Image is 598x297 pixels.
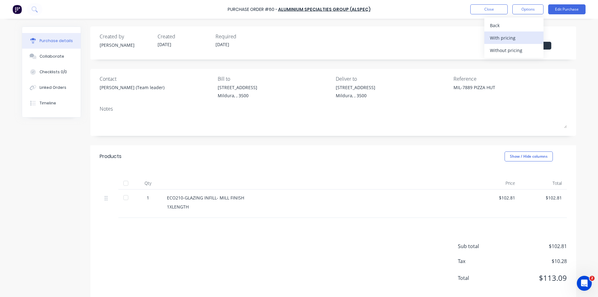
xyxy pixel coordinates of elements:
[525,194,562,201] div: $102.81
[22,80,81,95] button: Linked Orders
[40,69,67,75] div: Checklists 0/0
[139,194,157,201] div: 1
[167,194,468,201] div: ECO210-GLAZING INFILL- MILL FINISH
[453,84,531,98] textarea: MIL-7889 PIZZA HUT
[22,95,81,111] button: Timeline
[40,54,64,59] div: Collaborate
[40,38,73,44] div: Purchase details
[218,75,331,83] div: Bill to
[336,84,375,91] div: [STREET_ADDRESS]
[520,177,567,189] div: Total
[100,153,121,160] div: Products
[453,75,567,83] div: Reference
[548,4,586,14] button: Edit Purchase
[216,33,268,40] div: Required
[12,5,22,14] img: Factory
[505,242,567,250] span: $102.81
[478,194,515,201] div: $102.81
[336,92,375,99] div: Mildura, , 3500
[458,257,505,265] span: Tax
[218,92,257,99] div: Mildura, , 3500
[512,4,543,14] button: Options
[458,242,505,250] span: Sub total
[490,33,538,42] div: With pricing
[22,64,81,80] button: Checklists 0/0
[458,274,505,282] span: Total
[505,272,567,284] span: $113.09
[100,75,213,83] div: Contact
[228,6,278,13] div: Purchase Order #60 -
[218,84,257,91] div: [STREET_ADDRESS]
[490,46,538,55] div: Without pricing
[473,177,520,189] div: Price
[336,75,449,83] div: Deliver to
[590,276,595,281] span: 2
[505,257,567,265] span: $10.28
[40,100,56,106] div: Timeline
[167,204,468,210] div: 1XLENGTH
[100,33,153,40] div: Created by
[470,4,508,14] button: Close
[490,21,538,30] div: Back
[278,6,371,12] a: ALUMINIUM SPECIALTIES GROUP (ALSPEC)
[40,85,66,90] div: Linked Orders
[100,42,153,48] div: [PERSON_NAME]
[22,33,81,49] button: Purchase details
[577,276,592,291] iframe: Intercom live chat
[134,177,162,189] div: Qty
[100,84,164,91] div: [PERSON_NAME] (Team leader)
[505,151,553,161] button: Show / Hide columns
[158,33,211,40] div: Created
[100,105,567,113] div: Notes
[22,49,81,64] button: Collaborate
